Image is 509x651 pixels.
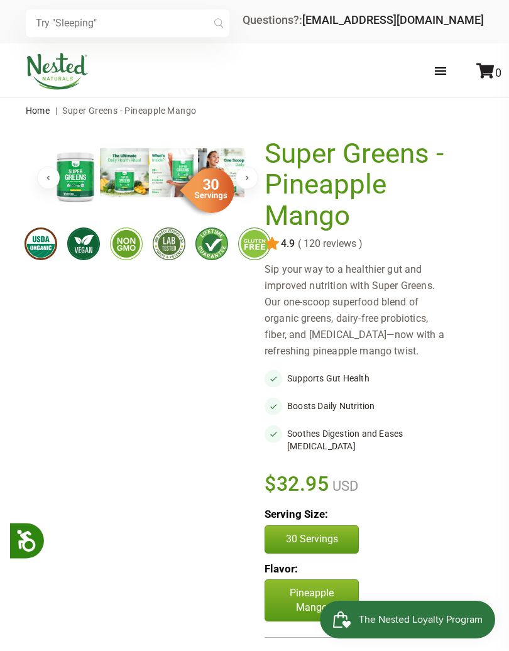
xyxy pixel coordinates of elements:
[26,106,50,116] a: Home
[243,14,484,26] div: Questions?:
[149,148,198,197] img: Super Greens - Pineapple Mango
[265,369,459,387] li: Supports Gut Health
[495,66,501,79] span: 0
[265,425,459,455] li: Soothes Digestion and Eases [MEDICAL_DATA]
[265,508,328,520] b: Serving Size:
[265,470,329,498] span: $32.95
[51,148,100,205] img: Super Greens - Pineapple Mango
[110,227,143,260] img: gmofree
[25,227,57,260] img: usdaorganic
[26,98,484,123] nav: breadcrumbs
[265,138,452,232] h1: Super Greens - Pineapple Mango
[37,167,60,189] button: Previous
[265,397,459,415] li: Boosts Daily Nutrition
[265,261,459,359] div: Sip your way to a healthier gut and improved nutrition with Super Greens. Our one-scoop superfood...
[198,148,247,197] img: Super Greens - Pineapple Mango
[153,227,185,260] img: thirdpartytested
[195,227,228,260] img: lifetimeguarantee
[236,167,258,189] button: Next
[265,236,280,251] img: star.svg
[26,53,89,90] img: Nested Naturals
[52,106,60,116] span: |
[302,13,484,26] a: [EMAIL_ADDRESS][DOMAIN_NAME]
[295,238,363,249] span: ( 120 reviews )
[67,227,100,260] img: vegan
[320,601,496,638] iframe: Button to open loyalty program pop-up
[62,106,196,116] span: Super Greens - Pineapple Mango
[280,238,295,249] span: 4.9
[238,227,271,260] img: glutenfree
[265,579,359,621] p: Pineapple Mango
[26,9,229,37] input: Try "Sleeping"
[265,562,298,575] b: Flavor:
[100,148,149,197] img: Super Greens - Pineapple Mango
[476,66,501,79] a: 0
[278,532,346,546] p: 30 Servings
[172,163,234,217] img: sg-servings-30.png
[329,478,358,494] span: USD
[265,525,359,553] button: 30 Servings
